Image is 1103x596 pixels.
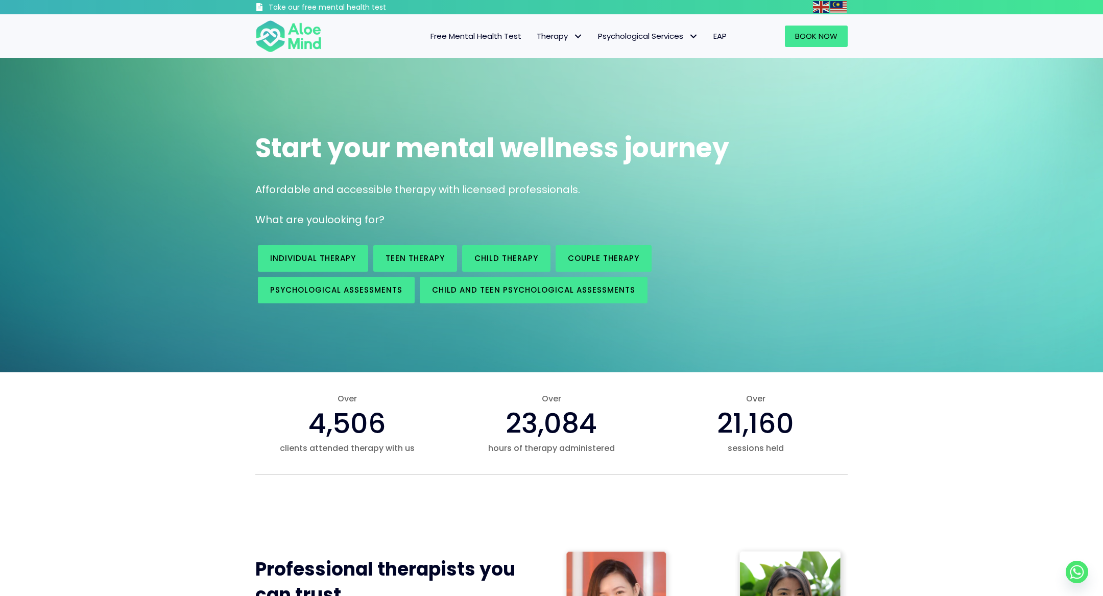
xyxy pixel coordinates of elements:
[420,277,648,303] a: Child and Teen Psychological assessments
[258,245,368,272] a: Individual therapy
[813,1,830,13] a: English
[706,26,734,47] a: EAP
[270,284,402,295] span: Psychological assessments
[830,1,847,13] img: ms
[258,277,415,303] a: Psychological assessments
[474,253,538,264] span: Child Therapy
[430,31,521,41] span: Free Mental Health Test
[556,245,652,272] a: Couple therapy
[795,31,837,41] span: Book Now
[386,253,445,264] span: Teen Therapy
[255,129,729,166] span: Start your mental wellness journey
[1066,561,1088,583] a: Whatsapp
[717,404,794,443] span: 21,160
[590,26,706,47] a: Psychological ServicesPsychological Services: submenu
[813,1,829,13] img: en
[529,26,590,47] a: TherapyTherapy: submenu
[255,442,439,454] span: clients attended therapy with us
[432,284,635,295] span: Child and Teen Psychological assessments
[255,182,848,197] p: Affordable and accessible therapy with licensed professionals.
[270,253,356,264] span: Individual therapy
[664,393,848,404] span: Over
[325,212,385,227] span: looking for?
[373,245,457,272] a: Teen Therapy
[664,442,848,454] span: sessions held
[255,19,322,53] img: Aloe mind Logo
[308,404,386,443] span: 4,506
[460,393,643,404] span: Over
[423,26,529,47] a: Free Mental Health Test
[830,1,848,13] a: Malay
[506,404,597,443] span: 23,084
[686,29,701,44] span: Psychological Services: submenu
[785,26,848,47] a: Book Now
[570,29,585,44] span: Therapy: submenu
[537,31,583,41] span: Therapy
[269,3,441,13] h3: Take our free mental health test
[255,393,439,404] span: Over
[460,442,643,454] span: hours of therapy administered
[598,31,698,41] span: Psychological Services
[568,253,639,264] span: Couple therapy
[255,3,441,14] a: Take our free mental health test
[713,31,727,41] span: EAP
[255,212,325,227] span: What are you
[462,245,550,272] a: Child Therapy
[335,26,734,47] nav: Menu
